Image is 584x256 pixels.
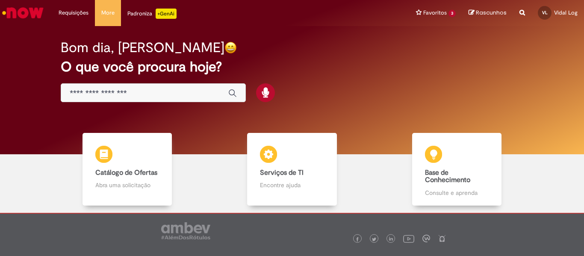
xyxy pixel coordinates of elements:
span: 3 [448,10,456,17]
img: logo_footer_facebook.png [355,237,360,241]
span: More [101,9,115,17]
img: logo_footer_youtube.png [403,233,414,244]
span: Rascunhos [476,9,507,17]
img: logo_footer_linkedin.png [389,237,393,242]
img: logo_footer_ambev_rotulo_gray.png [161,222,210,239]
img: happy-face.png [224,41,237,54]
img: logo_footer_naosei.png [438,235,446,242]
img: logo_footer_workplace.png [422,235,430,242]
span: Requisições [59,9,88,17]
a: Rascunhos [469,9,507,17]
b: Base de Conhecimento [425,168,470,185]
a: Base de Conhecimento Consulte e aprenda [375,133,539,206]
a: Serviços de TI Encontre ajuda [209,133,374,206]
span: VL [542,10,548,15]
h2: O que você procura hoje? [61,59,523,74]
img: ServiceNow [1,4,45,21]
b: Catálogo de Ofertas [95,168,157,177]
p: Abra uma solicitação [95,181,159,189]
b: Serviços de TI [260,168,304,177]
p: Consulte e aprenda [425,188,489,197]
h2: Bom dia, [PERSON_NAME] [61,40,224,55]
span: Vidal Log [554,9,578,16]
span: Favoritos [423,9,447,17]
p: +GenAi [156,9,177,19]
p: Encontre ajuda [260,181,324,189]
a: Catálogo de Ofertas Abra uma solicitação [45,133,209,206]
img: logo_footer_twitter.png [372,237,376,241]
div: Padroniza [127,9,177,19]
